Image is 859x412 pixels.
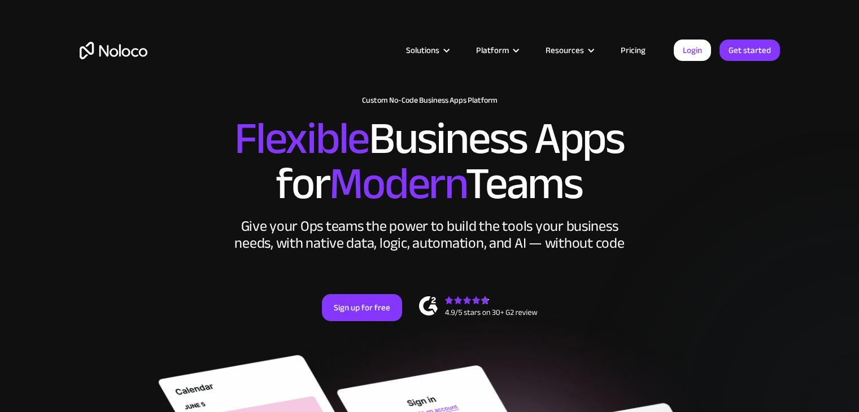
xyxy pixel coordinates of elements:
div: Resources [546,43,584,58]
div: Give your Ops teams the power to build the tools your business needs, with native data, logic, au... [232,218,627,252]
div: Resources [531,43,607,58]
div: Solutions [406,43,439,58]
div: Platform [462,43,531,58]
a: Login [674,40,711,61]
a: Pricing [607,43,660,58]
h2: Business Apps for Teams [80,116,780,207]
span: Flexible [234,97,369,181]
a: Sign up for free [322,294,402,321]
a: home [80,42,147,59]
span: Modern [329,142,465,226]
div: Solutions [392,43,462,58]
div: Platform [476,43,509,58]
a: Get started [720,40,780,61]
